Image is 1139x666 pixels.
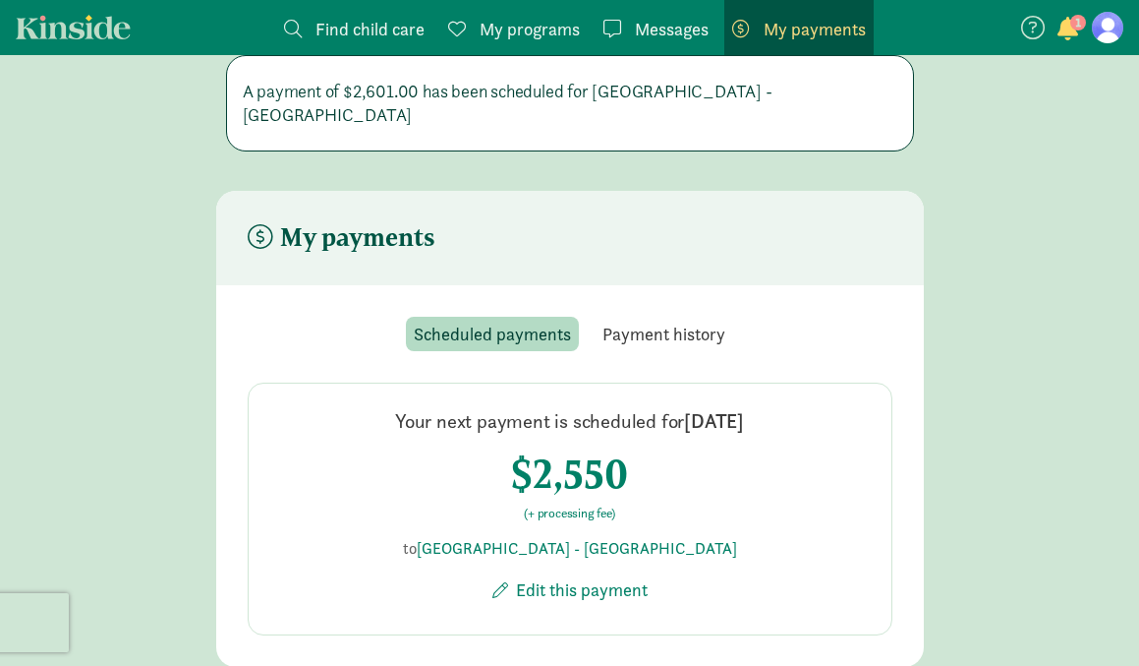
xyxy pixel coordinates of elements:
a: Kinside [16,15,131,39]
p: A payment of $2,601.00 has been scheduled for [GEOGRAPHIC_DATA] - [GEOGRAPHIC_DATA] [243,72,897,127]
span: Payment history [602,321,725,347]
button: Scheduled payments [406,317,579,351]
button: Payment history [595,317,733,351]
h4: $2,550 [511,451,628,498]
span: My payments [764,16,866,42]
span: 1 [1070,15,1086,30]
a: [GEOGRAPHIC_DATA] - [GEOGRAPHIC_DATA] [417,538,737,559]
p: to [403,537,737,561]
span: Find child care [315,16,425,42]
span: Messages [635,16,709,42]
span: Edit this payment [516,576,648,603]
button: 1 [1054,18,1082,43]
h4: My payments [248,222,435,254]
p: (+ processing fee) [511,506,628,521]
span: [DATE] [684,408,744,434]
span: Scheduled payments [414,321,571,347]
button: Edit this payment [477,569,663,611]
h4: Your next payment is scheduled for [395,407,744,435]
span: My programs [480,16,580,42]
